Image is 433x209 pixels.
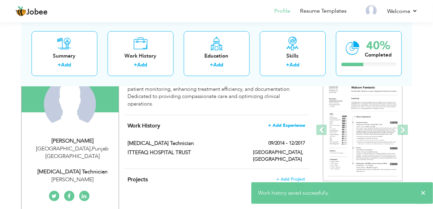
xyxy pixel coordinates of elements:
a: Add [213,61,223,68]
label: ITTEFAQ HOSPITAL TRUST [128,149,243,156]
img: jobee.io [15,6,26,17]
div: Skilled [MEDICAL_DATA] technician with 10 years in renal care. Expert in patient monitoring, enha... [128,78,305,108]
label: + [286,61,289,69]
label: 09/2014 - 12/2017 [269,140,305,147]
a: Add [137,61,147,68]
span: Projects [128,176,148,183]
div: [GEOGRAPHIC_DATA] Punjab [GEOGRAPHIC_DATA] [27,145,119,161]
span: Jobee [26,9,48,16]
div: [MEDICAL_DATA] Technician [27,168,119,176]
h4: This helps to highlight the project, tools and skills you have worked on. [128,176,305,183]
a: Profile [274,7,290,15]
label: + [134,61,137,69]
div: Completed [365,51,392,58]
label: [GEOGRAPHIC_DATA], [GEOGRAPHIC_DATA] [253,149,305,163]
span: Work history saved successfully. [258,189,329,196]
div: 40% [365,40,392,51]
div: Work History [113,52,168,59]
h4: This helps to show the companies you have worked for. [128,122,305,129]
span: × [421,189,426,196]
div: [PERSON_NAME] [27,137,119,145]
div: Summary [37,52,92,59]
div: [PERSON_NAME] [27,176,119,184]
span: Work History [128,122,160,130]
label: [MEDICAL_DATA] Technician [128,140,243,147]
img: Profile Img [366,5,377,16]
label: + [210,61,213,69]
label: + [58,61,61,69]
div: Skills [265,52,320,59]
a: Add [289,61,299,68]
div: Education [189,52,244,59]
span: + Add Project [277,177,305,182]
a: Welcome [387,7,418,15]
a: Add [61,61,71,68]
a: Resume Templates [300,7,347,15]
span: + Add Experience [268,123,305,128]
img: Umer Nisar [44,78,96,130]
a: Jobee [15,6,48,17]
span: , [91,145,92,152]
